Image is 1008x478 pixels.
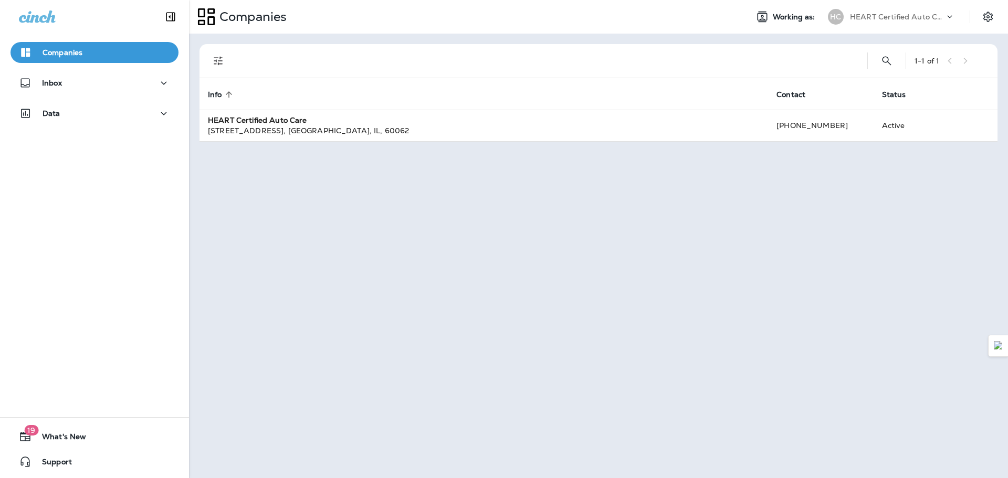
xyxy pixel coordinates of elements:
span: Info [208,90,222,99]
td: [PHONE_NUMBER] [768,110,873,141]
button: Data [10,103,178,124]
span: Status [882,90,920,99]
span: Working as: [773,13,817,22]
div: HC [828,9,844,25]
span: Contact [776,90,805,99]
button: Companies [10,42,178,63]
span: Status [882,90,906,99]
button: 19What's New [10,426,178,447]
img: Detect Auto [994,341,1003,350]
span: Info [208,90,236,99]
button: Settings [979,7,997,26]
p: Data [43,109,60,118]
button: Support [10,451,178,472]
p: Companies [43,48,82,57]
button: Collapse Sidebar [156,6,185,27]
span: Support [31,458,72,470]
strong: HEART Certified Auto Care [208,115,307,125]
div: [STREET_ADDRESS] , [GEOGRAPHIC_DATA] , IL , 60062 [208,125,760,136]
span: Contact [776,90,819,99]
div: 1 - 1 of 1 [915,57,939,65]
span: 19 [24,425,38,435]
p: Companies [215,9,287,25]
button: Filters [208,50,229,71]
p: HEART Certified Auto Care [850,13,944,21]
td: Active [874,110,941,141]
button: Inbox [10,72,178,93]
button: Search Companies [876,50,897,71]
span: What's New [31,432,86,445]
p: Inbox [42,79,62,87]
